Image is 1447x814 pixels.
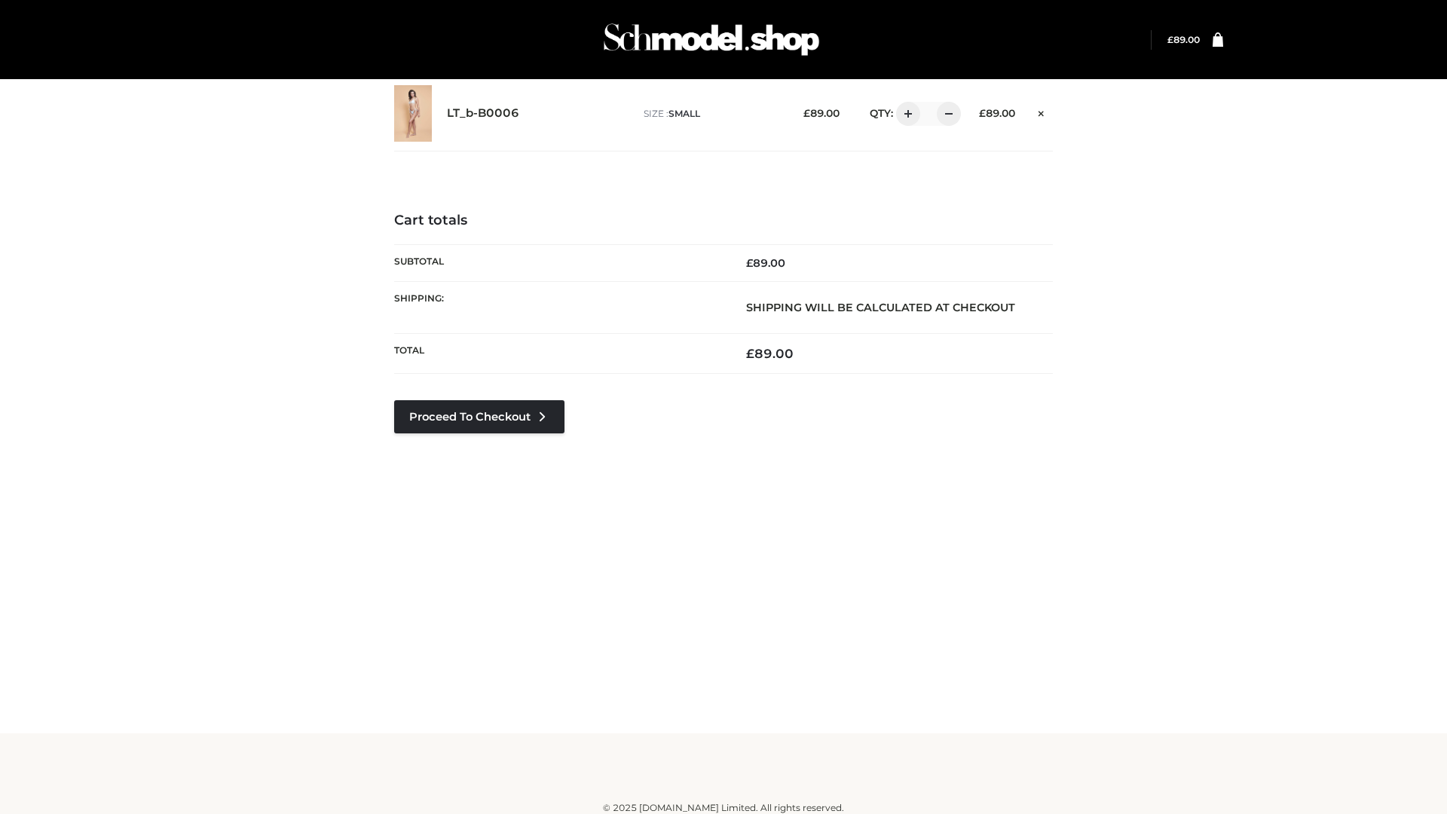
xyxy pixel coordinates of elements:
[979,107,1015,119] bdi: 89.00
[1167,34,1200,45] bdi: 89.00
[855,102,956,126] div: QTY:
[394,85,432,142] img: LT_b-B0006 - SMALL
[1167,34,1200,45] a: £89.00
[746,301,1015,314] strong: Shipping will be calculated at checkout
[1167,34,1173,45] span: £
[644,107,780,121] p: size :
[394,213,1053,229] h4: Cart totals
[803,107,840,119] bdi: 89.00
[803,107,810,119] span: £
[1030,102,1053,121] a: Remove this item
[746,346,794,361] bdi: 89.00
[746,346,754,361] span: £
[394,244,723,281] th: Subtotal
[394,400,564,433] a: Proceed to Checkout
[746,256,753,270] span: £
[668,108,700,119] span: SMALL
[598,10,824,69] img: Schmodel Admin 964
[746,256,785,270] bdi: 89.00
[394,281,723,333] th: Shipping:
[394,334,723,374] th: Total
[447,106,519,121] a: LT_b-B0006
[979,107,986,119] span: £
